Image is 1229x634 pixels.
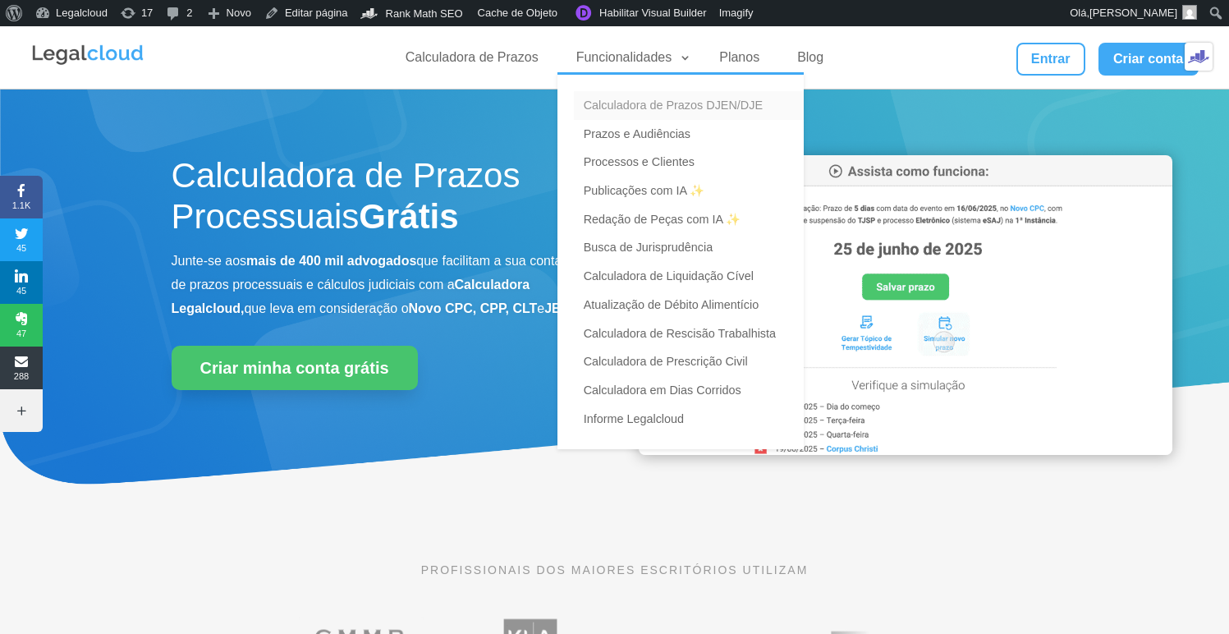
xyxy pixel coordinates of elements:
a: Calculadora de Prazos Processuais da Legalcloud [639,443,1172,457]
a: Calculadora de Prescrição Civil [574,347,804,376]
a: Planos [709,49,769,73]
a: Calculadora de Rescisão Trabalhista [574,319,804,348]
b: JEC. [544,301,574,315]
b: Calculadora Legalcloud, [172,278,530,315]
a: Logo da Legalcloud [30,56,145,70]
span: Rank Math SEO [386,7,463,20]
a: Prazos e Audiências [574,120,804,149]
a: Criar minha conta grátis [172,346,418,390]
a: Blog [787,49,833,73]
a: Calculadora de Prazos DJEN/DJE [574,91,804,120]
a: Redação de Peças com IA ✨ [574,205,804,234]
span: [PERSON_NAME] [1089,7,1177,19]
a: Processos e Clientes [574,148,804,177]
b: Novo CPC, CPP, CLT [409,301,538,315]
b: mais de 400 mil advogados [246,254,416,268]
a: Criar conta [1098,43,1199,76]
a: Atualização de Débito Alimentício [574,291,804,319]
a: Funcionalidades [566,49,692,73]
a: Calculadora em Dias Corridos [574,376,804,405]
p: Junte-se aos que facilitam a sua contagem de prazos processuais e cálculos judiciais com a que le... [172,250,590,320]
a: Busca de Jurisprudência [574,233,804,262]
a: Informe Legalcloud [574,405,804,434]
img: Calculadora de Prazos Processuais da Legalcloud [639,155,1172,455]
a: Entrar [1016,43,1085,76]
a: Calculadora de Liquidação Cível [574,262,804,291]
a: Calculadora de Prazos [396,49,548,73]
strong: Grátis [359,197,458,236]
img: Legalcloud Logo [30,43,145,67]
a: Publicações com IA ✨ [574,177,804,205]
p: PROFISSIONAIS DOS MAIORES ESCRITÓRIOS UTILIZAM [172,561,1058,579]
h1: Calculadora de Prazos Processuais [172,155,590,246]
